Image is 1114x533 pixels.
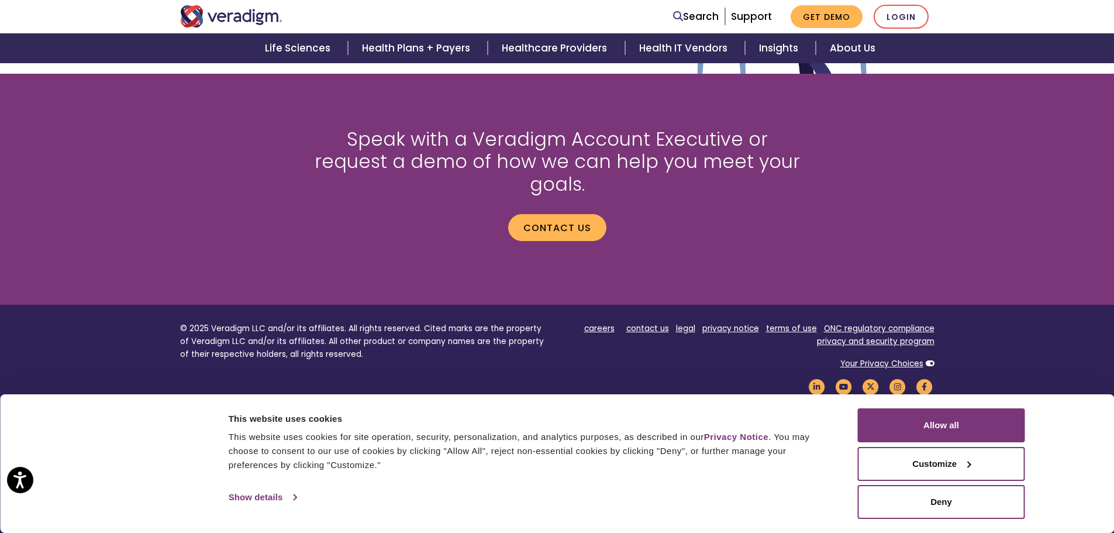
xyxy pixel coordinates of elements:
[702,323,759,334] a: privacy notice
[673,9,719,25] a: Search
[348,33,488,63] a: Health Plans + Payers
[858,447,1025,481] button: Customize
[766,323,817,334] a: terms of use
[626,323,669,334] a: contact us
[840,358,923,369] a: Your Privacy Choices
[745,33,816,63] a: Insights
[888,381,908,393] a: Veradigm Instagram Link
[816,33,889,63] a: About Us
[229,430,832,472] div: This website uses cookies for site operation, security, personalization, and analytics purposes, ...
[874,5,929,29] a: Login
[731,9,772,23] a: Support
[676,323,695,334] a: legal
[180,5,282,27] img: Veradigm logo
[807,381,827,393] a: Veradigm LinkedIn Link
[834,381,854,393] a: Veradigm YouTube Link
[625,33,745,63] a: Health IT Vendors
[508,214,606,241] a: Contact us
[915,381,934,393] a: Veradigm Facebook Link
[229,489,296,506] a: Show details
[229,412,832,426] div: This website uses cookies
[861,381,881,393] a: Veradigm Twitter Link
[180,322,549,360] p: © 2025 Veradigm LLC and/or its affiliates. All rights reserved. Cited marks are the property of V...
[309,128,806,195] h2: Speak with a Veradigm Account Executive or request a demo of how we can help you meet your goals.
[858,408,1025,442] button: Allow all
[791,5,863,28] a: Get Demo
[584,323,615,334] a: careers
[817,336,934,347] a: privacy and security program
[824,323,934,334] a: ONC regulatory compliance
[251,33,348,63] a: Life Sciences
[889,449,1100,519] iframe: Drift Chat Widget
[488,33,625,63] a: Healthcare Providers
[858,485,1025,519] button: Deny
[704,432,768,442] a: Privacy Notice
